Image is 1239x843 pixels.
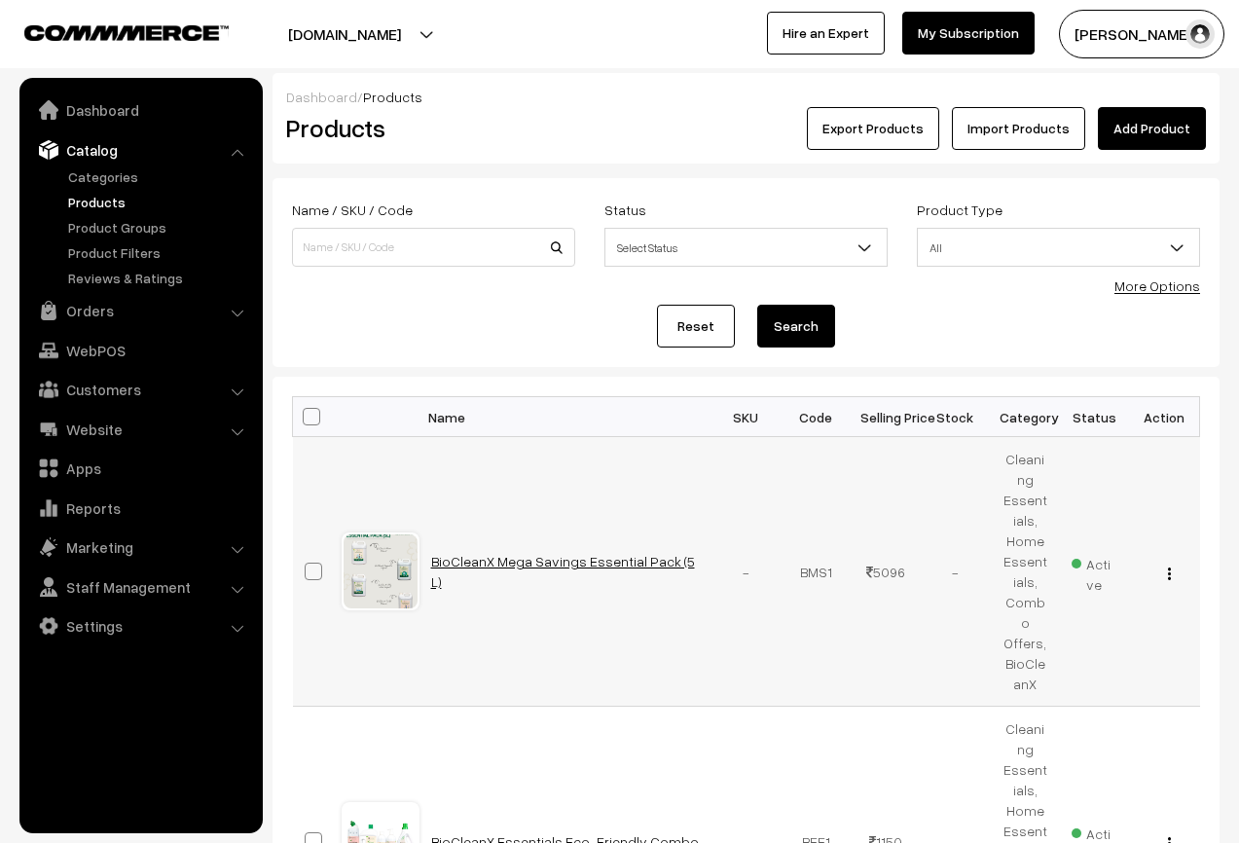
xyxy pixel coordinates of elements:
a: Product Filters [63,242,256,263]
img: COMMMERCE [24,25,229,40]
a: Products [63,192,256,212]
th: Code [781,397,851,437]
a: Reset [657,305,735,348]
button: [DOMAIN_NAME] [220,10,469,58]
a: Import Products [952,107,1085,150]
a: Dashboard [24,92,256,128]
th: Status [1060,397,1130,437]
span: Products [363,89,422,105]
h2: Products [286,113,573,143]
th: SKU [711,397,782,437]
td: - [921,437,991,707]
input: Name / SKU / Code [292,228,575,267]
a: Product Groups [63,217,256,238]
div: / [286,87,1206,107]
button: Export Products [807,107,939,150]
a: Reviews & Ratings [63,268,256,288]
td: - [711,437,782,707]
span: Active [1072,549,1118,595]
label: Name / SKU / Code [292,200,413,220]
a: Categories [63,166,256,187]
a: Dashboard [286,89,357,105]
th: Stock [921,397,991,437]
a: Catalog [24,132,256,167]
a: Marketing [24,530,256,565]
a: Hire an Expert [767,12,885,55]
th: Category [990,397,1060,437]
a: WebPOS [24,333,256,368]
img: Menu [1168,568,1171,580]
a: Settings [24,608,256,643]
button: [PERSON_NAME] [1059,10,1224,58]
a: More Options [1114,277,1200,294]
button: Search [757,305,835,348]
span: All [917,228,1200,267]
label: Product Type [917,200,1002,220]
span: Select Status [605,231,887,265]
span: All [918,231,1199,265]
a: BioCleanX Mega Savings Essential Pack (5 L) [431,553,695,590]
td: BMS1 [781,437,851,707]
th: Selling Price [851,397,921,437]
a: My Subscription [902,12,1035,55]
a: Customers [24,372,256,407]
a: Website [24,412,256,447]
span: Select Status [604,228,888,267]
a: Reports [24,491,256,526]
th: Action [1130,397,1200,437]
a: Add Product [1098,107,1206,150]
th: Name [419,397,711,437]
label: Status [604,200,646,220]
a: COMMMERCE [24,19,195,43]
td: 5096 [851,437,921,707]
td: Cleaning Essentials, Home Essentials, Combo Offers, BioCleanX [990,437,1060,707]
a: Staff Management [24,569,256,605]
a: Orders [24,293,256,328]
img: user [1185,19,1215,49]
a: Apps [24,451,256,486]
